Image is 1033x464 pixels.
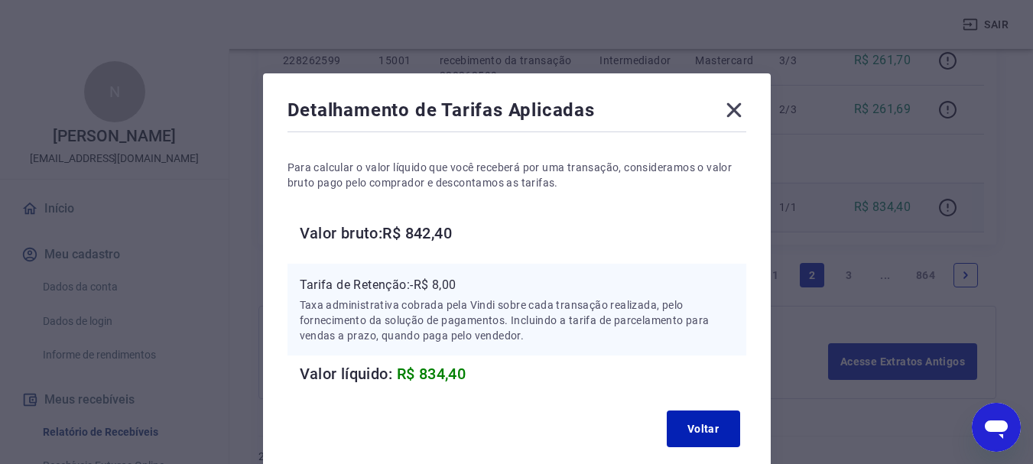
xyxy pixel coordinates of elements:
p: Tarifa de Retenção: -R$ 8,00 [300,276,734,294]
p: Para calcular o valor líquido que você receberá por uma transação, consideramos o valor bruto pag... [287,160,746,190]
iframe: Botão para abrir a janela de mensagens, conversa em andamento [972,403,1021,452]
h6: Valor líquido: [300,362,746,386]
button: Voltar [667,410,740,447]
div: Detalhamento de Tarifas Aplicadas [287,98,746,128]
span: R$ 834,40 [397,365,466,383]
p: Taxa administrativa cobrada pela Vindi sobre cada transação realizada, pelo fornecimento da soluç... [300,297,734,343]
h6: Valor bruto: R$ 842,40 [300,221,746,245]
